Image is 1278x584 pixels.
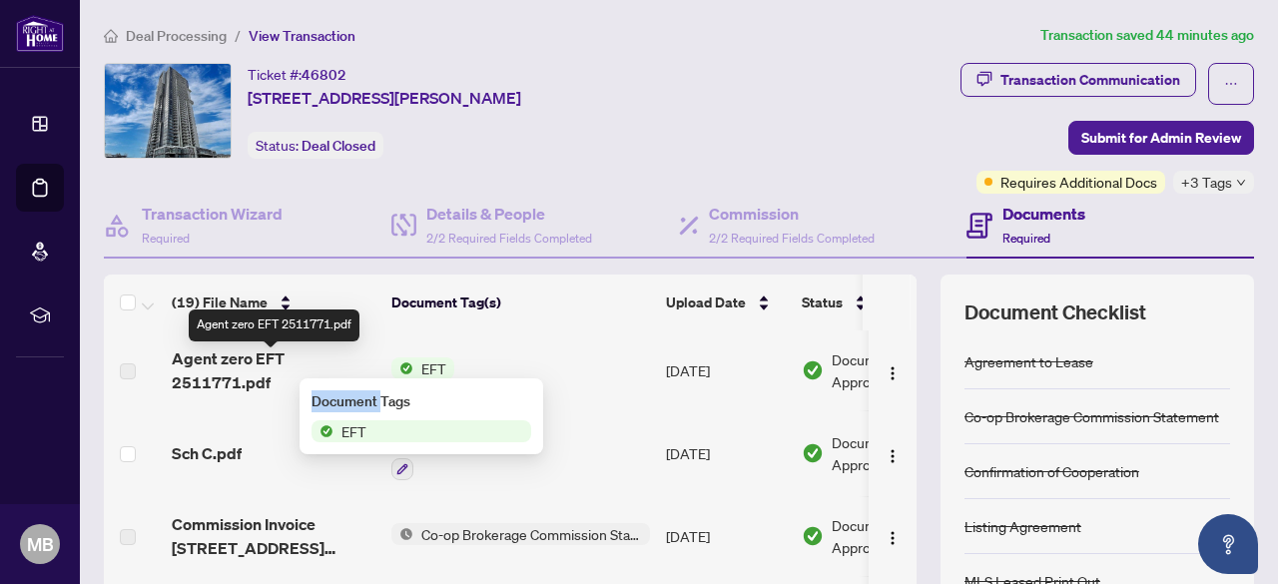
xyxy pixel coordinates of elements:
img: logo [16,15,64,52]
span: Deal Closed [302,137,375,155]
span: Sch C.pdf [172,441,242,465]
th: (19) File Name [164,275,383,330]
img: Document Status [802,359,824,381]
img: IMG-C12211543_1.jpg [105,64,231,158]
span: [STREET_ADDRESS][PERSON_NAME] [248,86,521,110]
span: View Transaction [249,27,355,45]
div: Transaction Communication [1000,64,1180,96]
span: Upload Date [666,292,746,313]
button: Open asap [1198,514,1258,574]
img: Document Status [802,442,824,464]
span: EFT [333,420,374,442]
span: 2/2 Required Fields Completed [709,231,875,246]
span: EFT [413,357,454,379]
span: Required [1002,231,1050,246]
span: +3 Tags [1181,171,1232,194]
div: Ticket #: [248,63,346,86]
button: Logo [877,520,909,552]
img: Status Icon [391,523,413,545]
td: [DATE] [658,496,794,576]
div: Co-op Brokerage Commission Statement [964,405,1219,427]
span: down [1236,178,1246,188]
span: Document Approved [832,431,956,475]
td: [DATE] [658,410,794,496]
th: Document Tag(s) [383,275,658,330]
span: Submit for Admin Review [1081,122,1241,154]
button: Logo [877,437,909,469]
button: Logo [877,354,909,386]
span: Agent zero EFT 2511771.pdf [172,346,375,394]
img: Logo [885,448,901,464]
span: home [104,29,118,43]
img: Logo [885,365,901,381]
span: Commission Invoice [STREET_ADDRESS][PERSON_NAME]pdf [172,512,375,560]
span: ellipsis [1224,77,1238,91]
div: Listing Agreement [964,515,1081,537]
li: / [235,24,241,47]
div: Status: [248,132,383,159]
div: Agreement to Lease [964,350,1093,372]
button: Submit for Admin Review [1068,121,1254,155]
th: Status [794,275,963,330]
div: Agent zero EFT 2511771.pdf [189,309,359,341]
button: Status IconEFT [391,357,454,379]
img: Logo [885,530,901,546]
th: Upload Date [658,275,794,330]
img: Document Status [802,525,824,547]
h4: Transaction Wizard [142,202,283,226]
span: Required [142,231,190,246]
article: Transaction saved 44 minutes ago [1040,24,1254,47]
div: Document Tags [312,390,531,412]
span: Co-op Brokerage Commission Statement [413,523,650,545]
span: Status [802,292,843,313]
img: Status Icon [312,420,333,442]
img: Status Icon [391,357,413,379]
div: Confirmation of Cooperation [964,460,1139,482]
button: Transaction Communication [960,63,1196,97]
h4: Details & People [426,202,592,226]
span: Document Approved [832,514,956,558]
h4: Documents [1002,202,1085,226]
span: Document Checklist [964,298,1146,326]
span: MB [27,530,54,558]
span: (19) File Name [172,292,268,313]
span: Requires Additional Docs [1000,171,1157,193]
button: Status IconCo-op Brokerage Commission Statement [391,523,650,545]
td: [DATE] [658,330,794,410]
span: 46802 [302,66,346,84]
span: Deal Processing [126,27,227,45]
h4: Commission [709,202,875,226]
span: Document Approved [832,348,956,392]
span: 2/2 Required Fields Completed [426,231,592,246]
